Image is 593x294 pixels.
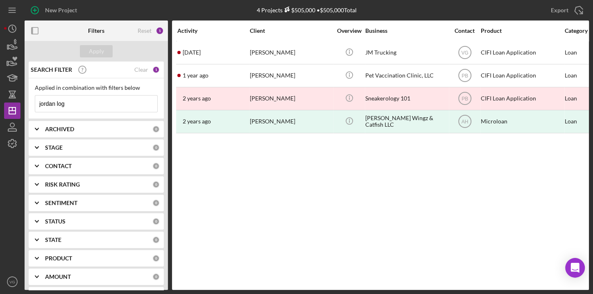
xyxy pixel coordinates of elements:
div: New Project [45,2,77,18]
div: JM Trucking [365,42,447,64]
b: STATUS [45,218,66,225]
div: Sneakerology 101 [365,88,447,109]
div: 0 [152,181,160,188]
b: SENTIMENT [45,200,77,206]
div: Clear [134,66,148,73]
div: 0 [152,125,160,133]
b: CONTACT [45,163,72,169]
div: [PERSON_NAME] [250,111,332,132]
div: 0 [152,162,160,170]
div: Microloan [481,111,563,132]
div: CIFI Loan Application [481,88,563,109]
div: [PERSON_NAME] [250,88,332,109]
div: CIFI Loan Application [481,42,563,64]
b: ARCHIVED [45,126,74,132]
b: STAGE [45,144,63,151]
div: CIFI Loan Application [481,65,563,87]
div: Open Intercom Messenger [565,258,585,278]
text: VG [461,50,468,56]
b: Filters [88,27,104,34]
text: AH [461,119,468,125]
div: 1 [156,27,164,35]
button: VG [4,273,20,290]
div: [PERSON_NAME] [250,65,332,87]
div: Apply [89,45,104,57]
button: Export [543,2,589,18]
div: Pet Vaccination Clinic, LLC [365,65,447,87]
text: PB [461,96,468,102]
div: Product [481,27,563,34]
b: STATE [45,237,61,243]
time: 2025-07-02 15:32 [183,49,201,56]
div: Business [365,27,447,34]
time: 2023-10-02 17:01 [183,95,211,102]
div: Activity [177,27,249,34]
time: 2023-05-22 18:34 [183,118,211,125]
div: [PERSON_NAME] Wingz & Catfish LLC [365,111,447,132]
button: New Project [25,2,85,18]
div: $505,000 [283,7,315,14]
b: RISK RATING [45,181,80,188]
text: PB [461,73,468,79]
b: PRODUCT [45,255,72,262]
div: Reset [138,27,152,34]
div: 0 [152,218,160,225]
button: Apply [80,45,113,57]
div: Applied in combination with filters below [35,84,158,91]
div: [PERSON_NAME] [250,42,332,64]
div: 0 [152,199,160,207]
div: 0 [152,273,160,280]
div: Export [551,2,568,18]
div: Client [250,27,332,34]
text: VG [9,280,15,284]
div: 0 [152,236,160,244]
b: AMOUNT [45,273,71,280]
div: 4 Projects • $505,000 Total [257,7,357,14]
div: 1 [152,66,160,73]
div: Contact [449,27,480,34]
time: 2024-04-23 22:30 [183,72,208,79]
div: Overview [334,27,364,34]
b: SEARCH FILTER [31,66,72,73]
div: 0 [152,144,160,151]
div: 0 [152,255,160,262]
